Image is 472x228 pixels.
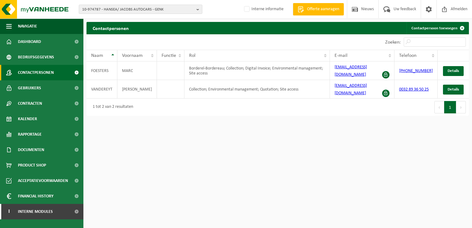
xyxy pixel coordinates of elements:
label: Interne informatie [243,5,284,14]
span: Naam [91,53,103,58]
span: Details [448,87,459,91]
span: Functie [162,53,176,58]
td: VANDEREYT [86,80,117,99]
span: Acceptatievoorwaarden [18,173,68,188]
a: [PHONE_NUMBER] [399,69,433,73]
span: Kalender [18,111,37,127]
span: Details [448,69,459,73]
span: Navigatie [18,19,37,34]
span: Offerte aanvragen [306,6,341,12]
span: Gebruikers [18,80,41,96]
span: Voornaam [122,53,143,58]
h2: Contactpersonen [86,22,135,34]
span: Product Shop [18,158,46,173]
a: Contactpersoon toevoegen [407,22,468,34]
span: Telefoon [399,53,416,58]
button: Next [456,101,466,113]
span: Rol [189,53,196,58]
span: Contactpersonen [18,65,54,80]
span: 10-974787 - HANSEA/ JACOBS AUTOCARS - GENK [82,5,194,14]
td: [PERSON_NAME] [117,80,157,99]
span: Documenten [18,142,44,158]
span: Interne modules [18,204,53,219]
span: E-mail [335,53,348,58]
a: Details [443,66,464,76]
td: Collection; Environmental management; Quotation; Site access [184,80,330,99]
label: Zoeken: [385,40,401,45]
div: 1 tot 2 van 2 resultaten [90,102,133,113]
td: Borderel-Bordereau; Collection; Digital Invoice; Environmental management; Site access [184,61,330,80]
span: I [6,204,12,219]
a: [EMAIL_ADDRESS][DOMAIN_NAME] [335,83,367,95]
span: Bedrijfsgegevens [18,49,54,65]
td: FOESTERS [86,61,117,80]
button: 10-974787 - HANSEA/ JACOBS AUTOCARS - GENK [79,5,202,14]
button: 1 [444,101,456,113]
a: 0032 89 36 50 25 [399,87,429,92]
span: Contracten [18,96,42,111]
button: Previous [434,101,444,113]
span: Rapportage [18,127,42,142]
span: Financial History [18,188,53,204]
td: MARC [117,61,157,80]
a: Details [443,85,464,95]
span: Dashboard [18,34,41,49]
a: Offerte aanvragen [293,3,344,15]
a: [EMAIL_ADDRESS][DOMAIN_NAME] [335,65,367,77]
